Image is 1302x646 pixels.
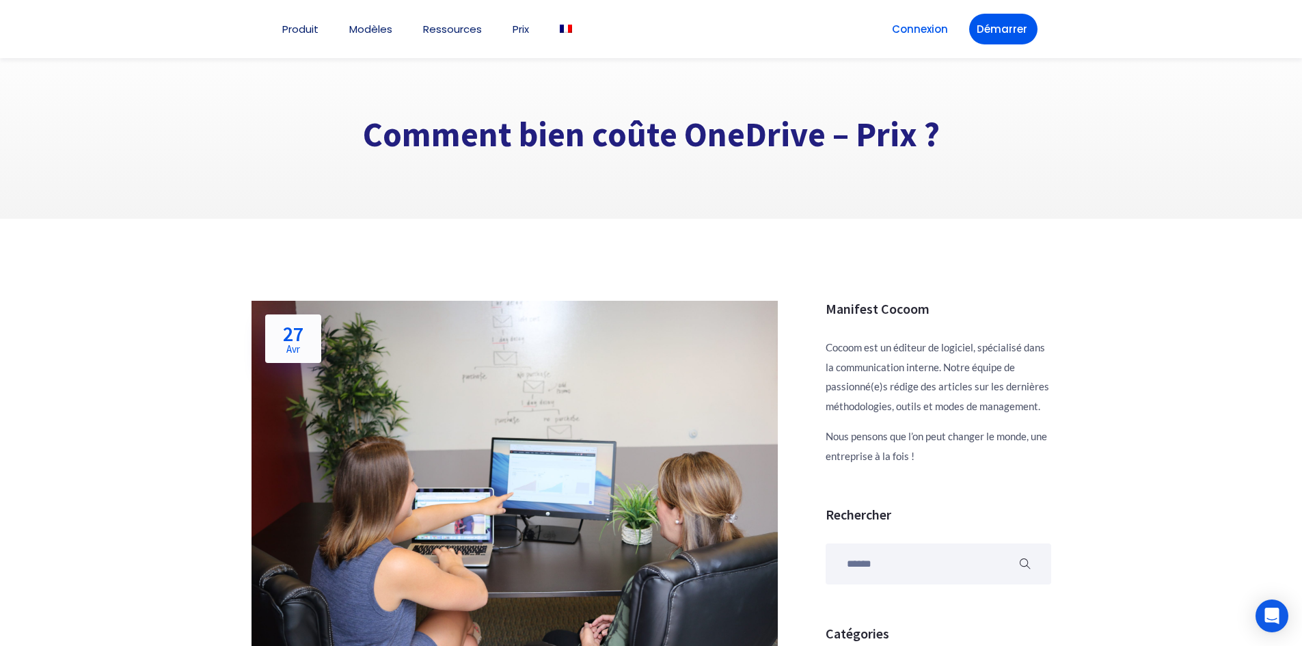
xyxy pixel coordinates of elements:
div: Open Intercom Messenger [1256,600,1288,632]
h3: Manifest Cocoom [826,301,1051,317]
h3: Catégories [826,625,1051,642]
img: Français [560,25,572,33]
a: Produit [282,24,318,34]
h2: 27 [283,323,303,354]
a: Ressources [423,24,482,34]
a: Modèles [349,24,392,34]
a: Connexion [884,14,955,44]
h3: Rechercher [826,507,1051,523]
p: Nous pensons que l’on peut changer le monde, une entreprise à la fois ! [826,427,1051,466]
a: Prix [513,24,529,34]
p: Cocoom est un éditeur de logiciel, spécialisé dans la communication interne. Notre équipe de pass... [826,338,1051,416]
a: 27Avr [265,314,321,363]
h1: Comment bien coûte OneDrive – Prix ? [252,113,1051,157]
span: Avr [283,344,303,354]
a: Démarrer [969,14,1037,44]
